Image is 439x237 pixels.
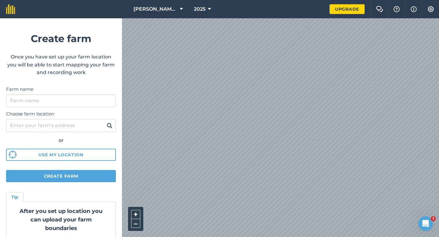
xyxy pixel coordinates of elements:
strong: After you set up location you can upload your farm boundaries [20,208,102,232]
span: 2025 [194,5,205,13]
h4: Tip [11,194,18,200]
span: 3 [431,216,436,221]
iframe: Intercom live chat [418,216,433,231]
button: Use my location [6,149,116,161]
p: Once you have set up your farm location you will be able to start mapping your farm and recording... [6,53,116,76]
img: svg+xml;base64,PHN2ZyB4bWxucz0iaHR0cDovL3d3dy53My5vcmcvMjAwMC9zdmciIHdpZHRoPSIxOSIgaGVpZ2h0PSIyNC... [107,122,112,129]
label: Choose farm location [6,110,116,118]
h1: Create farm [6,31,116,46]
button: – [131,219,140,228]
img: A cog icon [427,6,434,12]
input: Enter your farm’s address [6,119,116,132]
img: fieldmargin Logo [6,4,15,14]
img: svg%3e [9,151,16,158]
a: Upgrade [330,4,365,14]
span: [PERSON_NAME] & Sons [134,5,177,13]
div: or [6,136,116,144]
button: + [131,210,140,219]
img: svg+xml;base64,PHN2ZyB4bWxucz0iaHR0cDovL3d3dy53My5vcmcvMjAwMC9zdmciIHdpZHRoPSIxNyIgaGVpZ2h0PSIxNy... [411,5,417,13]
input: Farm name [6,94,116,107]
label: Farm name [6,86,116,93]
img: A question mark icon [393,6,400,12]
img: Two speech bubbles overlapping with the left bubble in the forefront [376,6,383,12]
button: Create farm [6,170,116,182]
